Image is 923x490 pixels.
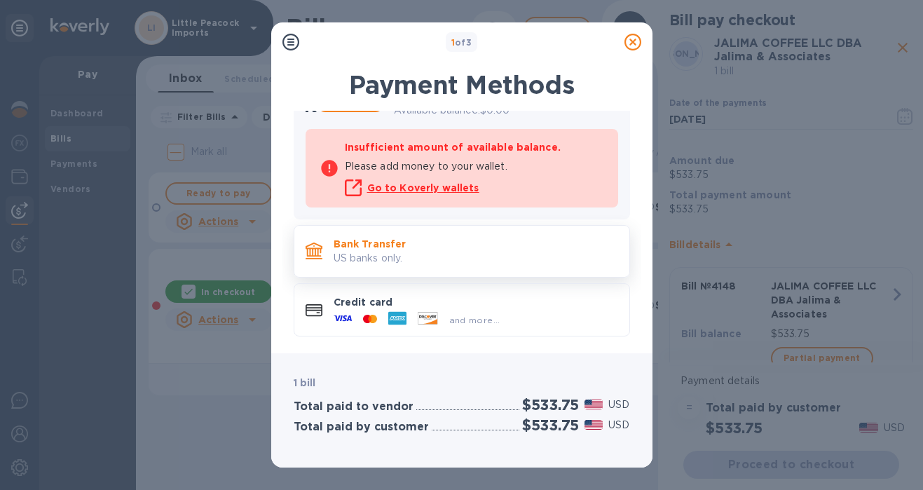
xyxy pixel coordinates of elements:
img: USD [584,420,603,430]
p: US banks only. [334,251,618,266]
h3: Total paid by customer [294,421,429,434]
img: USD [584,400,603,409]
b: of 3 [451,37,472,48]
p: Please add money to your wallet. [345,159,604,174]
p: USD [608,418,629,433]
p: Credit card [334,295,618,309]
h3: Total paid to vendor [294,400,413,414]
h2: $533.75 [522,396,579,414]
p: USD [608,397,629,412]
p: Available balance: $0.00 [394,103,618,118]
p: Bank Transfer [334,237,618,251]
b: Insufficient amount of available balance. [345,142,561,153]
span: and more... [449,315,500,325]
u: Go to Koverly wallets [367,182,479,193]
h2: $533.75 [522,416,579,434]
h1: Payment Methods [294,70,630,100]
span: 1 [451,37,455,48]
b: 1 bill [294,377,316,388]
